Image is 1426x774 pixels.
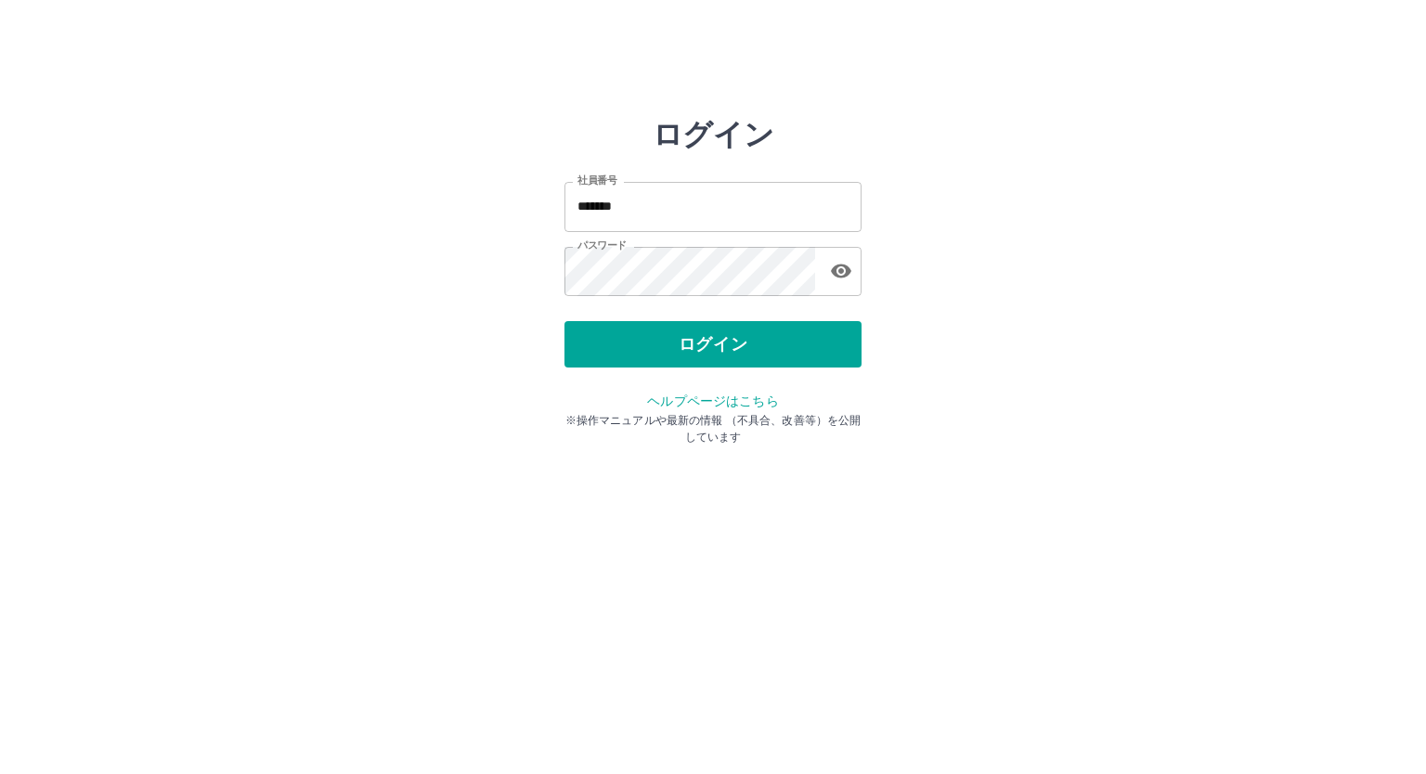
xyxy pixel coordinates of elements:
label: パスワード [577,239,627,252]
button: ログイン [564,321,862,368]
a: ヘルプページはこちら [647,393,778,408]
label: 社員番号 [577,174,616,187]
h2: ログイン [653,117,774,152]
p: ※操作マニュアルや最新の情報 （不具合、改善等）を公開しています [564,412,862,445]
